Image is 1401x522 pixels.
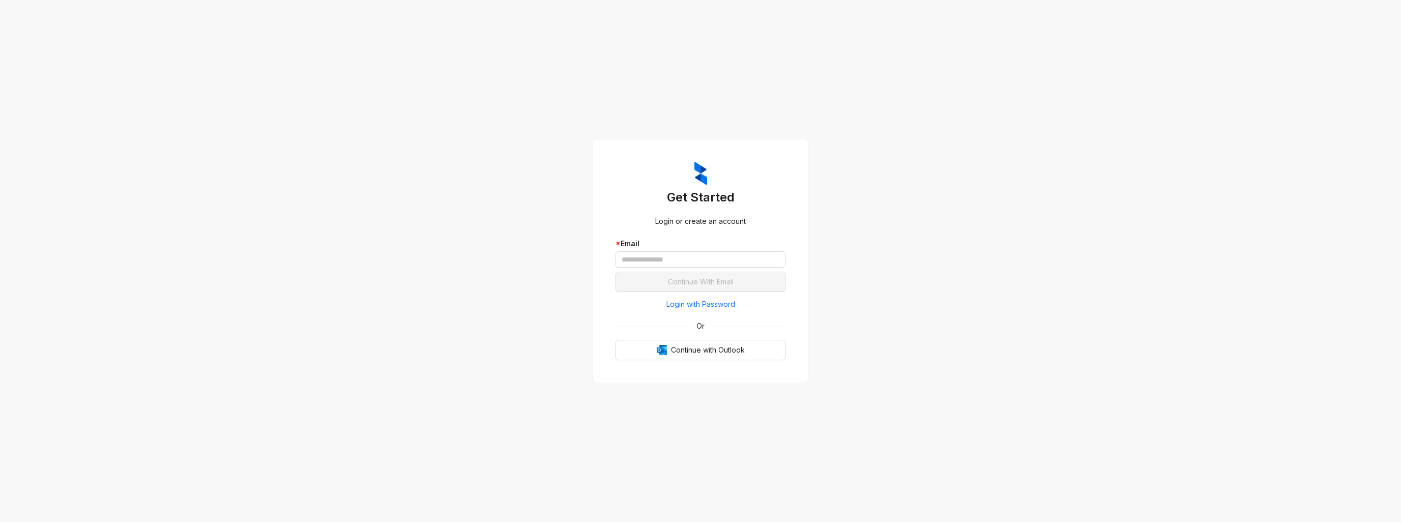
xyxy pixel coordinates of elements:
[694,162,707,185] img: ZumaIcon
[615,189,786,206] h3: Get Started
[657,345,667,355] img: Outlook
[671,344,745,356] span: Continue with Outlook
[615,296,786,312] button: Login with Password
[666,299,735,310] span: Login with Password
[615,272,786,292] button: Continue With Email
[689,321,712,332] span: Or
[615,340,786,360] button: OutlookContinue with Outlook
[615,216,786,227] div: Login or create an account
[615,238,786,249] div: Email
